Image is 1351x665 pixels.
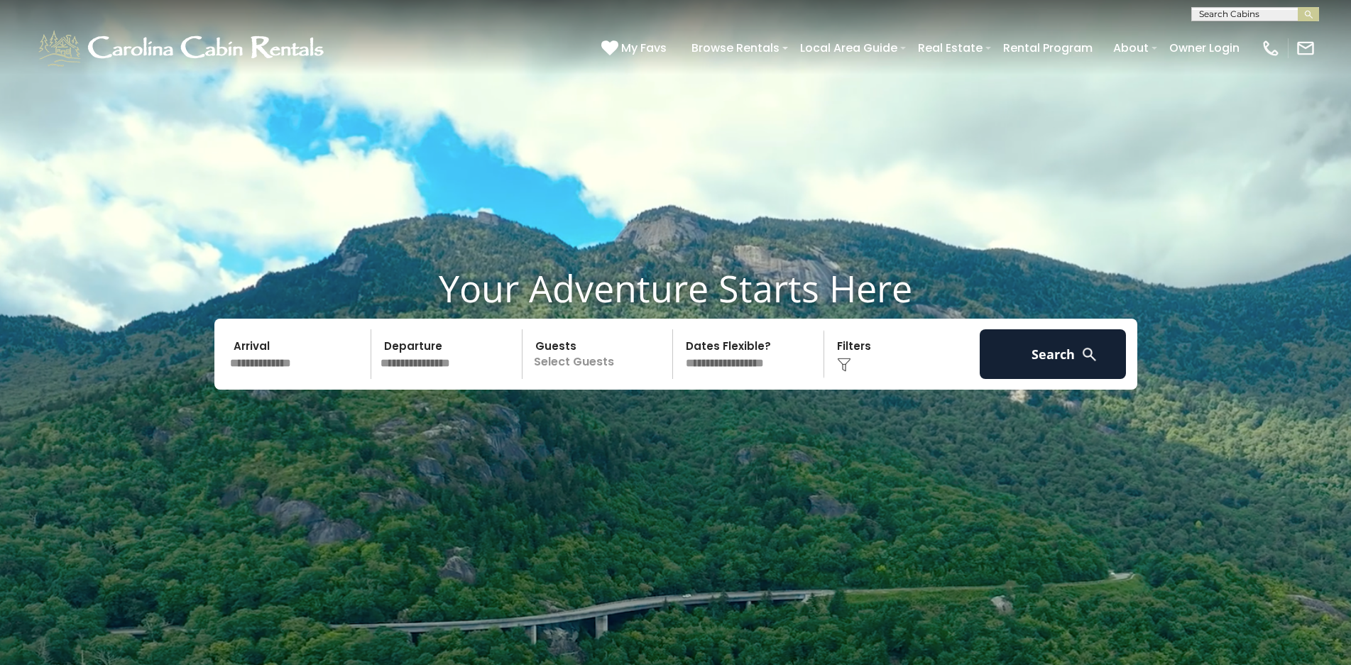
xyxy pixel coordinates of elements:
[980,329,1127,379] button: Search
[1261,38,1281,58] img: phone-regular-white.png
[11,266,1340,310] h1: Your Adventure Starts Here
[793,35,904,60] a: Local Area Guide
[527,329,673,379] p: Select Guests
[1106,35,1156,60] a: About
[621,39,667,57] span: My Favs
[684,35,787,60] a: Browse Rentals
[996,35,1100,60] a: Rental Program
[1081,346,1098,363] img: search-regular-white.png
[911,35,990,60] a: Real Estate
[1162,35,1247,60] a: Owner Login
[1296,38,1316,58] img: mail-regular-white.png
[35,27,330,70] img: White-1-1-2.png
[601,39,670,57] a: My Favs
[837,358,851,372] img: filter--v1.png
